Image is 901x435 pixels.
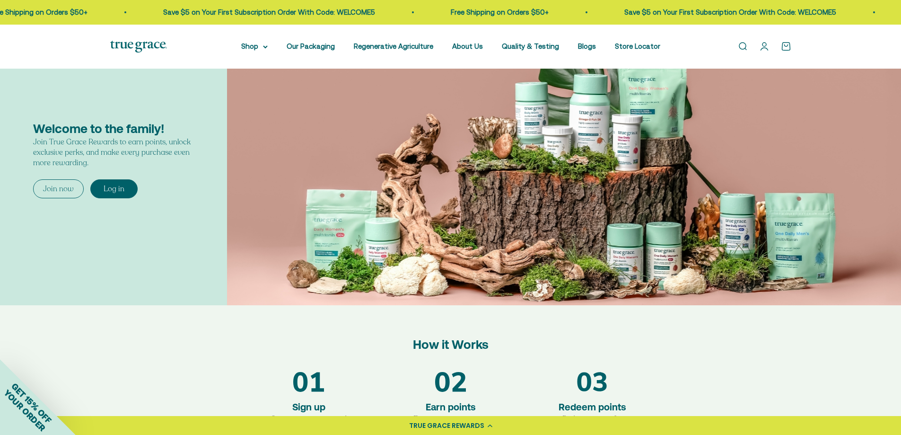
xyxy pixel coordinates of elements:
[502,42,559,50] a: Quality & Testing
[43,184,74,194] div: Join now
[449,8,547,16] a: Free Shipping on Orders $50+
[264,414,353,435] div: Create an account and earn 100 points.
[287,42,335,50] a: Our Packaging
[615,42,660,50] a: Store Locator
[409,421,484,431] div: TRUE GRACE REWARDS
[559,400,626,414] div: Redeem points
[33,137,194,168] div: Join True Grace Rewards to earn points, unlock exclusive perks, and make every purchase even more...
[161,7,373,18] p: Save $5 on Your First Subscription Order With Code: WELCOME5
[90,179,138,198] button: Log in
[548,414,637,435] div: Redeem points for exclusive rewards.
[622,7,834,18] p: Save $5 on Your First Subscription Order With Code: WELCOME5
[292,400,325,414] div: Sign up
[289,367,329,397] div: Step 1
[578,42,596,50] a: Blogs
[354,42,433,50] a: Regenerative Agriculture
[33,122,194,137] div: Welcome to the family!
[452,42,483,50] a: About Us
[33,179,84,198] button: Join now
[572,367,612,397] div: Step 3
[426,400,476,414] div: Earn points
[104,184,124,194] div: Log in
[280,336,621,353] div: How it Works
[2,388,47,433] span: YOUR ORDER
[406,414,495,435] div: Earn points every time you shop.
[9,381,53,425] span: GET 15% OFF
[430,367,471,397] div: Step 2
[241,41,268,52] summary: Shop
